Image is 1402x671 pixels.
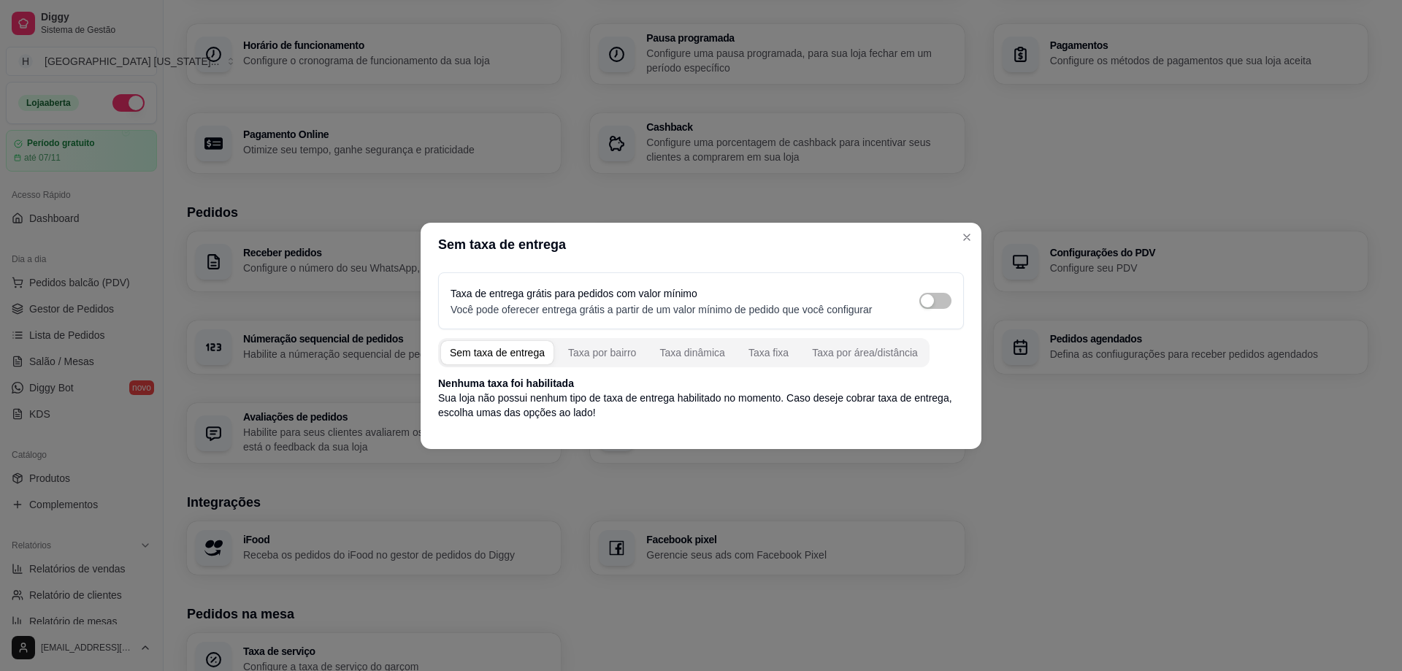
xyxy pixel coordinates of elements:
div: Taxa dinâmica [659,345,725,360]
button: Close [955,226,978,249]
label: Taxa de entrega grátis para pedidos com valor mínimo [451,288,697,299]
p: Nenhuma taxa foi habilitada [438,376,964,391]
p: Sua loja não possui nenhum tipo de taxa de entrega habilitado no momento. Caso deseje cobrar taxa... [438,391,964,420]
p: Você pode oferecer entrega grátis a partir de um valor mínimo de pedido que você configurar [451,302,872,317]
div: Taxa fixa [748,345,789,360]
header: Sem taxa de entrega [421,223,981,267]
div: Sem taxa de entrega [450,345,545,360]
div: Taxa por bairro [568,345,636,360]
div: Taxa por área/distância [812,345,918,360]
